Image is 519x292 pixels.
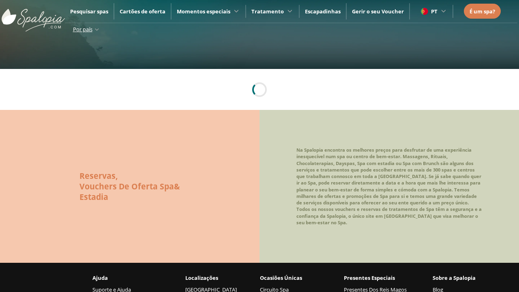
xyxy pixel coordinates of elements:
img: ImgLogoSpalopia.BvClDcEz.svg [2,1,65,32]
span: Sobre a Spalopia [433,273,476,282]
h2: & [79,181,180,192]
span: Ocasiões Únicas [260,273,302,282]
span: Estadia [79,191,108,202]
span: Ajuda [92,273,108,282]
span: Na Spalopia encontra os melhores preços para desfrutar de uma experiência inesquecível num spa ou... [296,147,482,225]
span: Presentes Especiais [344,273,395,282]
h2: , [79,171,180,181]
span: Reservas [79,170,116,181]
a: Escapadinhas [305,8,341,15]
a: Pesquisar spas [70,8,108,15]
span: É um spa? [470,8,495,15]
span: Vouchers De Oferta Spa [79,181,174,192]
span: Por país [73,26,92,33]
a: Gerir o seu Voucher [352,8,404,15]
a: Cartões de oferta [120,8,165,15]
span: Localizações [185,273,218,282]
a: É um spa? [470,7,495,16]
